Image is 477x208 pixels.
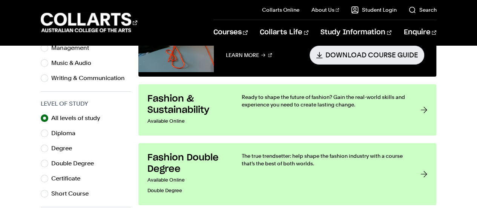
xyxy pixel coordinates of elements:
[138,143,437,205] a: Fashion Double Degree Available OnlineDouble Degree The true trendsetter: help shape the fashion ...
[226,46,272,64] a: Learn More
[51,113,106,123] label: All levels of study
[408,6,436,14] a: Search
[41,99,131,108] h3: Level of Study
[147,152,227,175] h3: Fashion Double Degree
[147,185,227,196] p: Double Degree
[262,6,299,14] a: Collarts Online
[51,143,78,154] label: Degree
[311,6,339,14] a: About Us
[147,93,227,116] h3: Fashion & Sustainability
[321,20,391,45] a: Study Information
[41,12,137,33] div: Go to homepage
[51,43,95,53] label: Management
[213,20,248,45] a: Courses
[260,20,308,45] a: Collarts Life
[242,93,406,108] p: Ready to shape the future of fashion? Gain the real-world skills and experience you need to creat...
[51,58,97,68] label: Music & Audio
[403,20,436,45] a: Enquire
[51,188,95,199] label: Short Course
[51,128,81,139] label: Diploma
[242,152,406,167] p: The true trendsetter: help shape the fashion industry with a course that’s the best of both worlds.
[147,116,227,126] p: Available Online
[310,46,424,64] a: Download Course Guide
[51,158,100,169] label: Double Degree
[351,6,396,14] a: Student Login
[51,173,86,184] label: Certificate
[51,73,131,83] label: Writing & Communication
[138,84,437,136] a: Fashion & Sustainability Available Online Ready to shape the future of fashion? Gain the real-wor...
[147,175,227,185] p: Available Online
